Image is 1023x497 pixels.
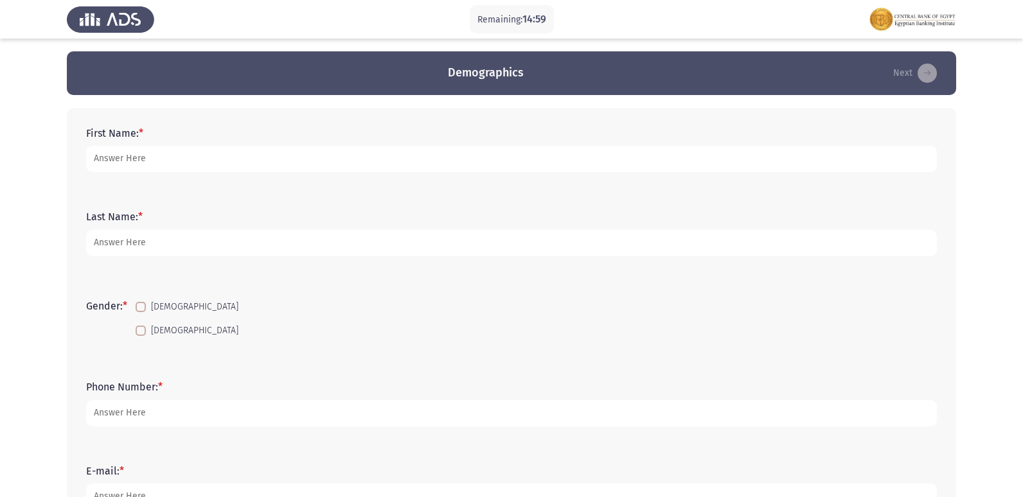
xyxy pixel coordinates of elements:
[86,230,937,256] input: add answer text
[86,465,124,477] label: E-mail:
[86,127,143,139] label: First Name:
[86,400,937,426] input: add answer text
[67,1,154,37] img: Assess Talent Management logo
[86,146,937,172] input: add answer text
[869,1,956,37] img: Assessment logo of FOCUS Assessment 3 Modules EN
[86,211,143,223] label: Last Name:
[477,12,546,28] p: Remaining:
[522,13,546,25] span: 14:59
[151,299,238,315] span: [DEMOGRAPHIC_DATA]
[889,63,941,83] button: load next page
[86,381,163,393] label: Phone Number:
[86,300,127,312] label: Gender:
[448,65,524,81] h3: Demographics
[151,323,238,338] span: [DEMOGRAPHIC_DATA]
